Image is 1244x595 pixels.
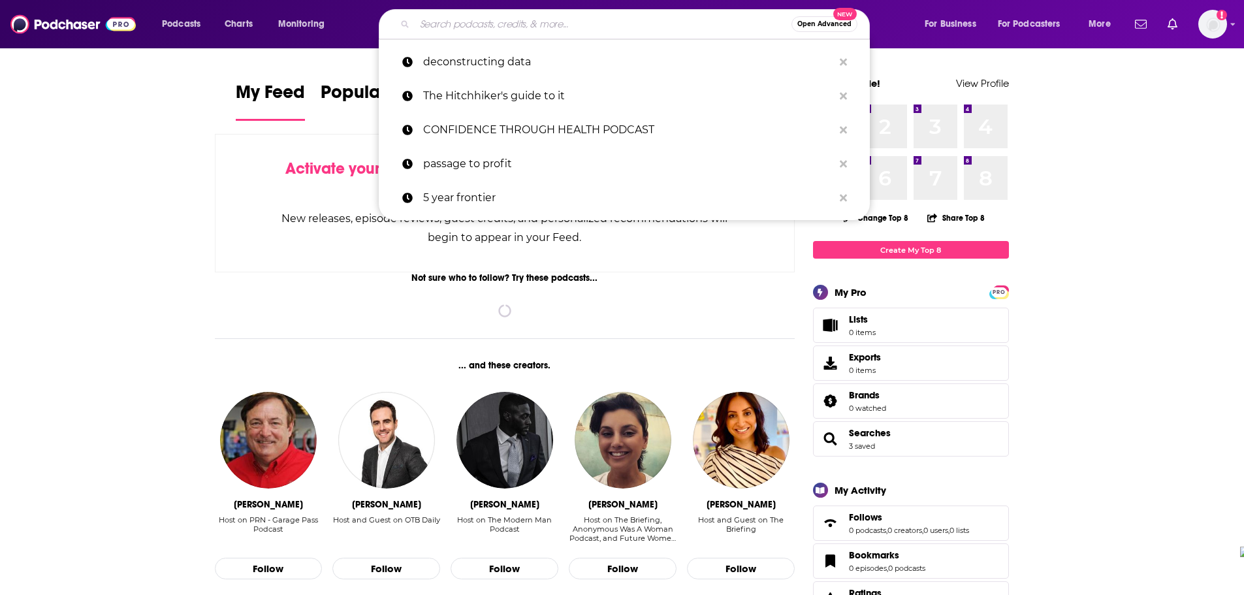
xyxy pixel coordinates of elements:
[470,499,539,510] div: Ted Phaeton
[215,515,323,534] div: Host on PRN - Garage Pass Podcast
[849,564,887,573] a: 0 episodes
[278,15,325,33] span: Monitoring
[813,421,1009,457] span: Searches
[215,360,795,371] div: ... and these creators.
[269,14,342,35] button: open menu
[321,81,432,111] span: Popular Feed
[849,351,881,363] span: Exports
[225,15,253,33] span: Charts
[281,209,729,247] div: New releases, episode reviews, guest credits, and personalized recommendations will begin to appe...
[379,113,870,147] a: CONFIDENCE THROUGH HEALTH PODCAST
[849,366,881,375] span: 0 items
[575,392,671,489] img: Jamila Rizvi
[220,392,317,489] img: Mark Garrow
[949,526,969,535] a: 0 lists
[1079,14,1127,35] button: open menu
[569,515,677,543] div: Host on The Briefing, Anonymous Was A Woman Podcast, and Future Women with [PERSON_NAME]
[215,515,323,543] div: Host on PRN - Garage Pass Podcast
[234,499,303,510] div: Mark Garrow
[849,389,880,401] span: Brands
[153,14,217,35] button: open menu
[391,9,882,39] div: Search podcasts, credits, & more...
[916,14,993,35] button: open menu
[321,81,432,121] a: Popular Feed
[991,287,1007,297] a: PRO
[849,427,891,439] a: Searches
[687,558,795,580] button: Follow
[835,484,886,496] div: My Activity
[333,515,440,543] div: Host and Guest on OTB Daily
[818,316,844,334] span: Lists
[849,404,886,413] a: 0 watched
[415,14,791,35] input: Search podcasts, credits, & more...
[379,45,870,79] a: deconstructing data
[836,210,917,226] button: Change Top 8
[925,15,976,33] span: For Business
[281,159,729,197] div: by following Podcasts, Creators, Lists, and other Users!
[379,147,870,181] a: passage to profit
[849,526,886,535] a: 0 podcasts
[451,558,558,580] button: Follow
[991,287,1007,297] span: PRO
[849,549,899,561] span: Bookmarks
[423,181,833,215] p: 5 year frontier
[835,286,867,298] div: My Pro
[1162,13,1183,35] a: Show notifications dropdown
[588,499,658,510] div: Jamila Rizvi
[813,241,1009,259] a: Create My Top 8
[813,383,1009,419] span: Brands
[451,515,558,534] div: Host on The Modern Man Podcast
[887,564,888,573] span: ,
[888,564,925,573] a: 0 podcasts
[456,392,553,489] img: Ted Phaeton
[1130,13,1152,35] a: Show notifications dropdown
[379,79,870,113] a: The Hitchhiker's guide to it
[818,392,844,410] a: Brands
[451,515,558,543] div: Host on The Modern Man Podcast
[1198,10,1227,39] img: User Profile
[849,328,876,337] span: 0 items
[569,558,677,580] button: Follow
[216,14,261,35] a: Charts
[687,515,795,534] div: Host and Guest on The Briefing
[818,514,844,532] a: Follows
[923,526,948,535] a: 0 users
[332,558,440,580] button: Follow
[1217,10,1227,20] svg: Add a profile image
[813,308,1009,343] a: Lists
[818,354,844,372] span: Exports
[215,272,795,283] div: Not sure who to follow? Try these podcasts...
[849,314,868,325] span: Lists
[886,526,887,535] span: ,
[922,526,923,535] span: ,
[797,21,852,27] span: Open Advanced
[849,511,969,523] a: Follows
[236,81,305,121] a: My Feed
[379,181,870,215] a: 5 year frontier
[285,159,419,178] span: Activate your Feed
[215,558,323,580] button: Follow
[707,499,776,510] div: Antoinette Lattouf
[338,392,435,489] img: Joe Molloy
[687,515,795,543] div: Host and Guest on The Briefing
[813,506,1009,541] span: Follows
[927,205,985,231] button: Share Top 8
[887,526,922,535] a: 0 creators
[833,8,857,20] span: New
[791,16,857,32] button: Open AdvancedNew
[1089,15,1111,33] span: More
[1198,10,1227,39] span: Logged in as elleb2btech
[813,543,1009,579] span: Bookmarks
[10,12,136,37] img: Podchaser - Follow, Share and Rate Podcasts
[813,346,1009,381] a: Exports
[849,511,882,523] span: Follows
[998,15,1061,33] span: For Podcasters
[423,147,833,181] p: passage to profit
